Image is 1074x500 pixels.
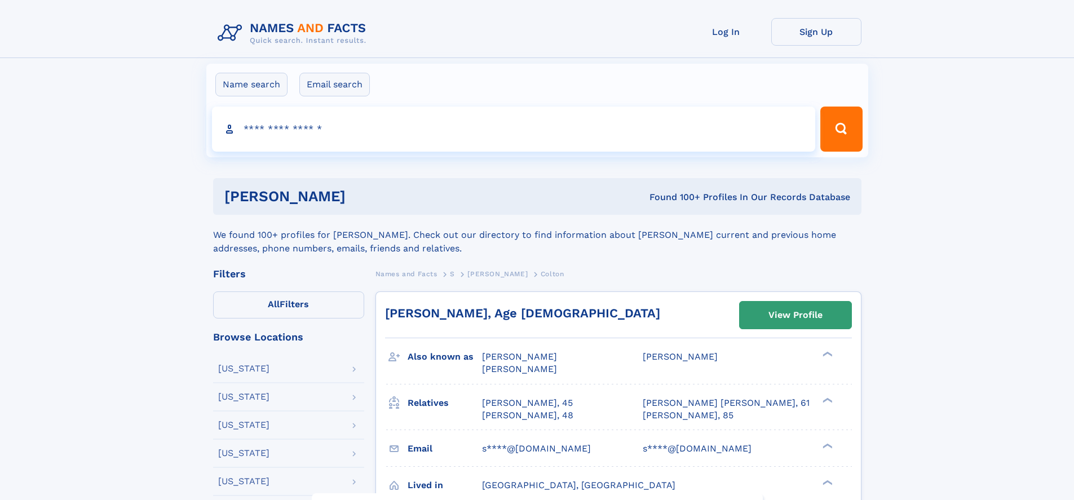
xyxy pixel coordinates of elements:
[740,302,851,329] a: View Profile
[482,364,557,374] span: [PERSON_NAME]
[385,306,660,320] a: [PERSON_NAME], Age [DEMOGRAPHIC_DATA]
[215,73,288,96] label: Name search
[213,332,364,342] div: Browse Locations
[213,291,364,318] label: Filters
[643,409,733,422] a: [PERSON_NAME], 85
[467,267,528,281] a: [PERSON_NAME]
[450,267,455,281] a: S
[482,397,573,409] a: [PERSON_NAME], 45
[450,270,455,278] span: S
[218,392,269,401] div: [US_STATE]
[643,351,718,362] span: [PERSON_NAME]
[820,351,833,358] div: ❯
[643,397,810,409] a: [PERSON_NAME] [PERSON_NAME], 61
[213,269,364,279] div: Filters
[768,302,823,328] div: View Profile
[218,477,269,486] div: [US_STATE]
[268,299,280,309] span: All
[408,476,482,495] h3: Lived in
[213,18,375,48] img: Logo Names and Facts
[482,480,675,490] span: [GEOGRAPHIC_DATA], [GEOGRAPHIC_DATA]
[497,191,850,203] div: Found 100+ Profiles In Our Records Database
[224,189,498,203] h1: [PERSON_NAME]
[218,449,269,458] div: [US_STATE]
[820,396,833,404] div: ❯
[482,351,557,362] span: [PERSON_NAME]
[482,409,573,422] a: [PERSON_NAME], 48
[218,364,269,373] div: [US_STATE]
[681,18,771,46] a: Log In
[408,347,482,366] h3: Also known as
[467,270,528,278] span: [PERSON_NAME]
[212,107,816,152] input: search input
[375,267,437,281] a: Names and Facts
[541,270,564,278] span: Colton
[213,215,861,255] div: We found 100+ profiles for [PERSON_NAME]. Check out our directory to find information about [PERS...
[820,479,833,486] div: ❯
[218,421,269,430] div: [US_STATE]
[771,18,861,46] a: Sign Up
[299,73,370,96] label: Email search
[820,442,833,449] div: ❯
[408,393,482,413] h3: Relatives
[408,439,482,458] h3: Email
[820,107,862,152] button: Search Button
